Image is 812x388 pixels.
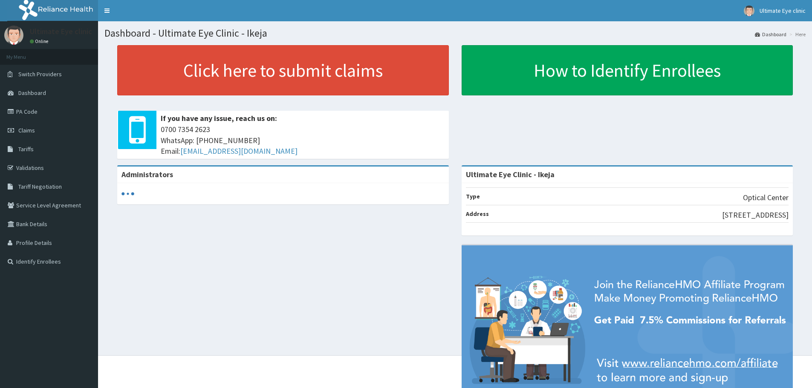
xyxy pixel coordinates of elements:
[4,26,23,45] img: User Image
[18,183,62,190] span: Tariff Negotiation
[161,124,445,157] span: 0700 7354 2623 WhatsApp: [PHONE_NUMBER] Email:
[760,7,806,14] span: Ultimate Eye clinic
[121,170,173,179] b: Administrators
[744,6,754,16] img: User Image
[18,126,35,134] span: Claims
[30,38,50,44] a: Online
[466,193,480,200] b: Type
[18,70,62,78] span: Switch Providers
[722,210,789,221] p: [STREET_ADDRESS]
[18,145,34,153] span: Tariffs
[117,45,449,95] a: Click here to submit claims
[466,210,489,218] b: Address
[466,170,555,179] strong: Ultimate Eye Clinic - Ikeja
[104,28,806,39] h1: Dashboard - Ultimate Eye Clinic - Ikeja
[18,89,46,97] span: Dashboard
[743,192,789,203] p: Optical Center
[755,31,786,38] a: Dashboard
[121,187,134,200] svg: audio-loading
[180,146,298,156] a: [EMAIL_ADDRESS][DOMAIN_NAME]
[462,45,793,95] a: How to Identify Enrollees
[30,28,92,35] p: Ultimate Eye clinic
[161,113,277,123] b: If you have any issue, reach us on:
[787,31,806,38] li: Here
